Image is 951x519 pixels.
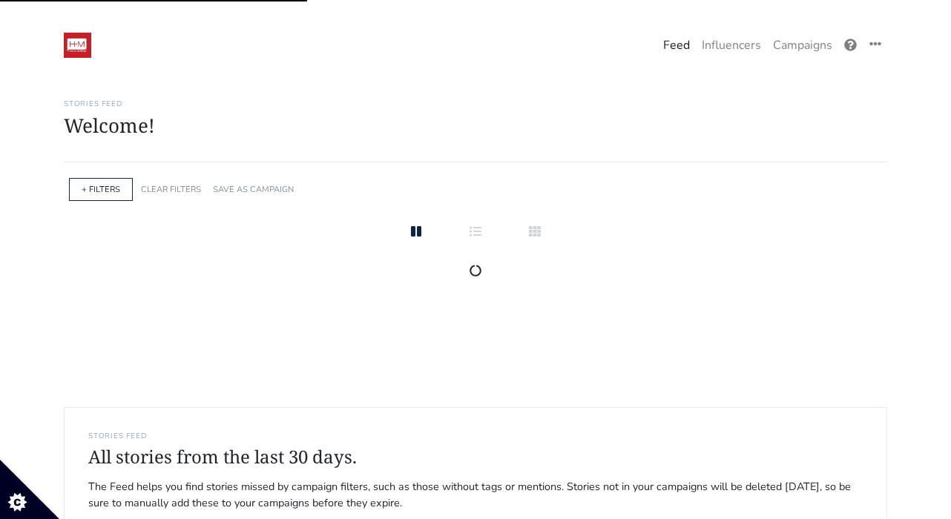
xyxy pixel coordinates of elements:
[141,184,201,195] a: CLEAR FILTERS
[88,446,863,468] h4: All stories from the last 30 days.
[82,184,120,195] a: + FILTERS
[767,30,838,60] a: Campaigns
[64,33,91,58] img: 19:52:48_1547236368
[64,99,887,108] h6: Stories Feed
[88,432,863,440] h6: STORIES FEED
[213,184,294,195] a: SAVE AS CAMPAIGN
[88,479,863,511] span: The Feed helps you find stories missed by campaign filters, such as those without tags or mention...
[657,30,696,60] a: Feed
[696,30,767,60] a: Influencers
[64,114,887,137] h1: Welcome!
